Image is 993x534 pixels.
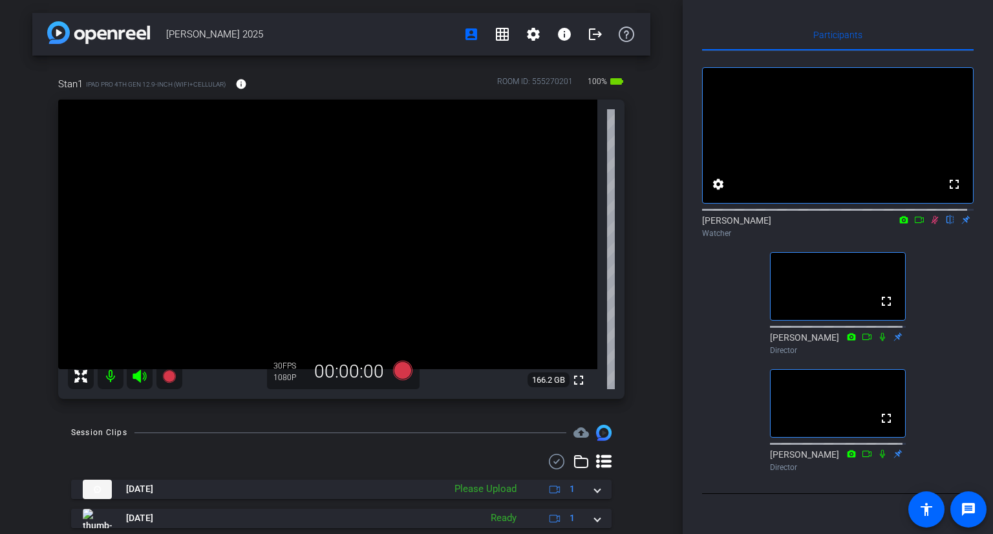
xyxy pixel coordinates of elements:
mat-icon: account_box [464,27,479,42]
div: Please Upload [448,482,523,497]
mat-expansion-panel-header: thumb-nail[DATE]Ready1 [71,509,612,528]
mat-expansion-panel-header: thumb-nail[DATE]Please Upload1 [71,480,612,499]
mat-icon: accessibility [919,502,934,517]
mat-icon: settings [526,27,541,42]
span: [DATE] [126,482,153,496]
mat-icon: grid_on [495,27,510,42]
div: [PERSON_NAME] [770,448,906,473]
span: [DATE] [126,511,153,525]
div: 1080P [273,372,306,383]
mat-icon: battery_std [609,74,625,89]
span: 1 [570,511,575,525]
span: 166.2 GB [528,372,570,388]
img: Session clips [596,425,612,440]
div: Watcher [702,228,974,239]
mat-icon: flip [943,213,958,225]
mat-icon: fullscreen [879,411,894,426]
div: [PERSON_NAME] [702,214,974,239]
span: Destinations for your clips [573,425,589,440]
span: 100% [586,71,609,92]
mat-icon: fullscreen [946,176,962,192]
mat-icon: fullscreen [571,372,586,388]
span: iPad Pro 4th Gen 12.9-inch (WiFi+Cellular) [86,80,226,89]
div: 30 [273,361,306,371]
mat-icon: message [961,502,976,517]
mat-icon: info [557,27,572,42]
img: thumb-nail [83,480,112,499]
mat-icon: info [235,78,247,90]
img: thumb-nail [83,509,112,528]
div: 00:00:00 [306,361,392,383]
div: [PERSON_NAME] [770,331,906,356]
span: Stan1 [58,77,83,91]
div: Director [770,345,906,356]
div: Session Clips [71,426,127,439]
div: ROOM ID: 555270201 [497,76,573,94]
span: FPS [283,361,296,370]
mat-icon: logout [588,27,603,42]
span: [PERSON_NAME] 2025 [166,21,456,47]
span: 1 [570,482,575,496]
img: app-logo [47,21,150,44]
mat-icon: cloud_upload [573,425,589,440]
mat-icon: settings [710,176,726,192]
div: Ready [484,511,523,526]
span: Participants [813,30,862,39]
mat-icon: fullscreen [879,294,894,309]
div: Director [770,462,906,473]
